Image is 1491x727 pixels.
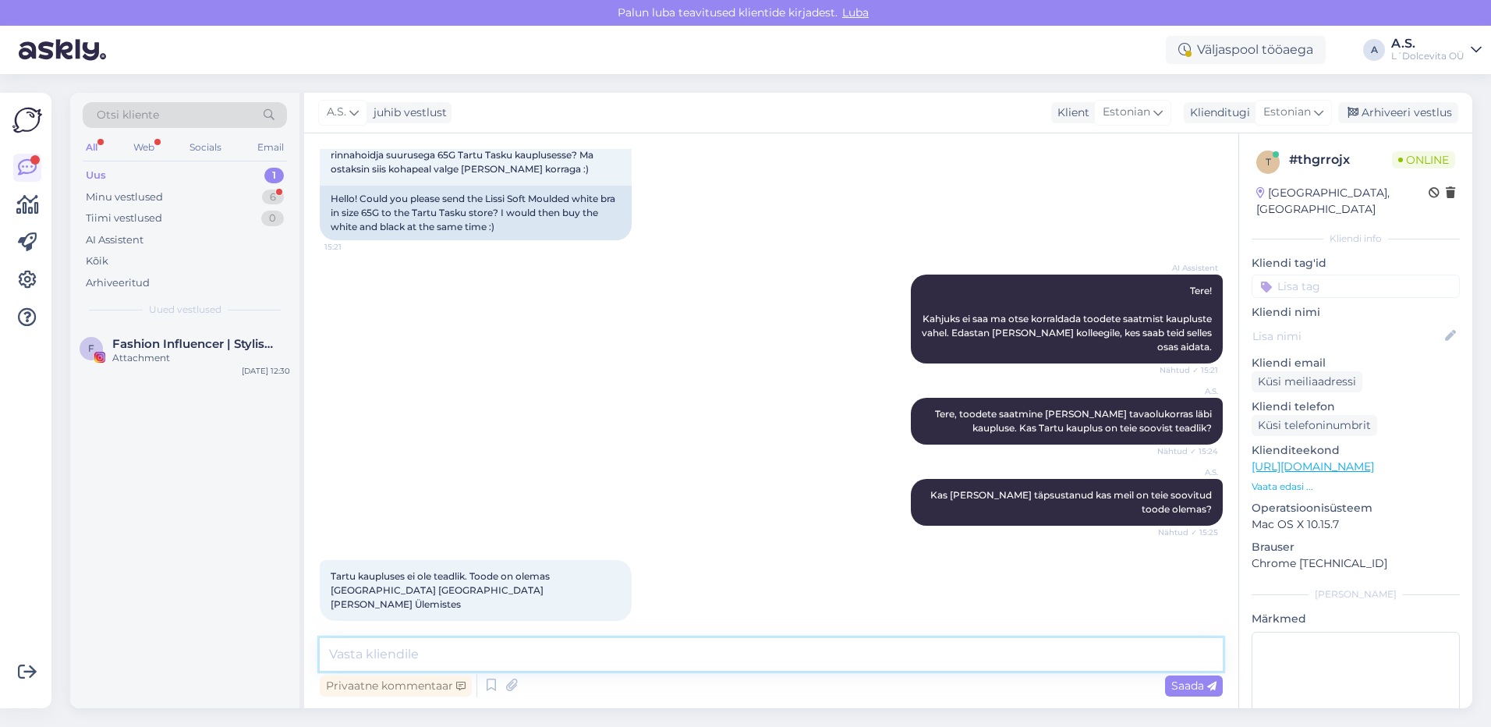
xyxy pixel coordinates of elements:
div: L´Dolcevita OÜ [1391,50,1464,62]
p: Kliendi nimi [1252,304,1460,321]
span: Tere! Kas saaks palun saata Lissi Soft Moulded valge rinnahoidja suurusega 65G Tartu Tasku kauplu... [331,135,596,175]
div: Kõik [86,254,108,269]
div: Email [254,137,287,158]
div: Väljaspool tööaega [1166,36,1326,64]
div: # thgrrojx [1289,151,1392,169]
span: Luba [838,5,873,20]
div: AI Assistent [86,232,143,248]
div: 6 [262,190,284,205]
div: A [1363,39,1385,61]
input: Lisa nimi [1252,328,1442,345]
span: Estonian [1103,104,1150,121]
div: Uus [86,168,106,183]
img: Askly Logo [12,105,42,135]
div: Hello! Could you please send the Lissi Soft Moulded white bra in size 65G to the Tartu Tasku stor... [320,186,632,240]
div: juhib vestlust [367,105,447,121]
div: Arhiveeritud [86,275,150,291]
span: F [88,342,94,354]
span: AI Assistent [1160,262,1218,274]
p: Kliendi email [1252,355,1460,371]
span: Fashion Influencer | Stylist | Shopping & Style [112,337,274,351]
span: A.S. [1160,385,1218,397]
span: Kas [PERSON_NAME] täpsustanud kas meil on teie soovitud toode olemas? [930,489,1214,515]
span: A.S. [327,104,346,121]
div: [GEOGRAPHIC_DATA], [GEOGRAPHIC_DATA] [1256,185,1429,218]
p: Vaata edasi ... [1252,480,1460,494]
p: Kliendi tag'id [1252,255,1460,271]
div: Tiimi vestlused [86,211,162,226]
span: A.S. [1160,466,1218,478]
span: Tere! Kahjuks ei saa ma otse korraldada toodete saatmist kaupluste vahel. Edastan [PERSON_NAME] k... [922,285,1214,353]
p: Mac OS X 10.15.7 [1252,516,1460,533]
span: Nähtud ✓ 15:24 [1157,445,1218,457]
p: Kliendi telefon [1252,399,1460,415]
span: Nähtud ✓ 15:21 [1160,364,1218,376]
p: Operatsioonisüsteem [1252,500,1460,516]
div: Minu vestlused [86,190,163,205]
p: Märkmed [1252,611,1460,627]
span: 15:21 [324,241,383,253]
span: Tere, toodete saatmine [PERSON_NAME] tavaolukorras läbi kaupluse. Kas Tartu kauplus on teie soovi... [935,408,1214,434]
a: [URL][DOMAIN_NAME] [1252,459,1374,473]
a: A.S.L´Dolcevita OÜ [1391,37,1482,62]
div: 0 [261,211,284,226]
span: Estonian [1263,104,1311,121]
div: Küsi telefoninumbrit [1252,415,1377,436]
span: t [1266,156,1271,168]
span: Uued vestlused [149,303,221,317]
div: A.S. [1391,37,1464,50]
span: Otsi kliente [97,107,159,123]
span: 15:32 [324,622,383,633]
p: Klienditeekond [1252,442,1460,459]
input: Lisa tag [1252,275,1460,298]
span: Saada [1171,679,1217,693]
div: Kliendi info [1252,232,1460,246]
div: Attachment [112,351,290,365]
span: Nähtud ✓ 15:25 [1158,527,1218,538]
div: [DATE] 12:30 [242,365,290,377]
div: 1 [264,168,284,183]
div: Klient [1051,105,1089,121]
div: Web [130,137,158,158]
div: Socials [186,137,225,158]
span: Online [1392,151,1455,168]
span: Tartu kaupluses ei ole teadlik. Toode on olemas [GEOGRAPHIC_DATA] [GEOGRAPHIC_DATA][PERSON_NAME] ... [331,570,552,610]
div: Privaatne kommentaar [320,676,472,697]
p: Chrome [TECHNICAL_ID] [1252,555,1460,572]
p: Brauser [1252,539,1460,555]
div: Küsi meiliaadressi [1252,371,1362,392]
div: Arhiveeri vestlus [1338,102,1458,123]
div: [PERSON_NAME] [1252,587,1460,601]
div: All [83,137,101,158]
div: Klienditugi [1184,105,1250,121]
